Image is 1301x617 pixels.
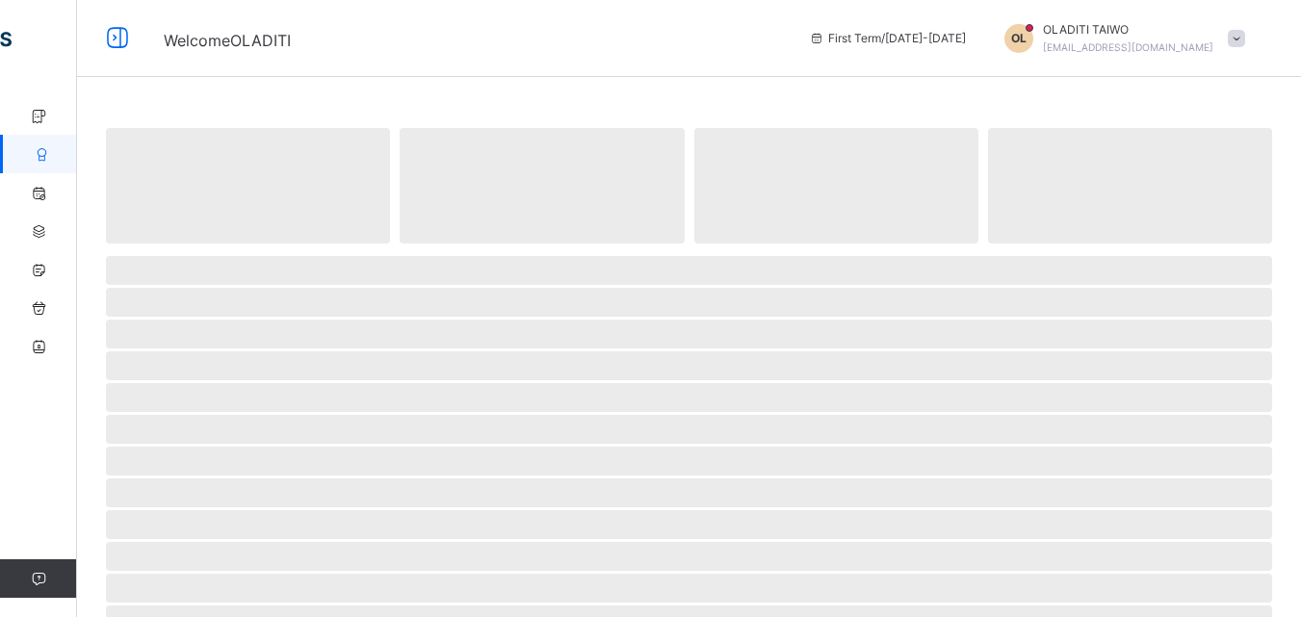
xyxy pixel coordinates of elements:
[106,542,1272,571] span: ‌
[694,128,978,244] span: ‌
[809,30,966,47] span: session/term information
[106,288,1272,317] span: ‌
[106,128,390,244] span: ‌
[106,351,1272,380] span: ‌
[985,21,1255,56] div: OLADITITAIWO
[106,383,1272,412] span: ‌
[106,478,1272,507] span: ‌
[106,320,1272,348] span: ‌
[1011,30,1027,47] span: OL
[106,574,1272,603] span: ‌
[1043,21,1213,39] span: OLADITI TAIWO
[164,31,291,50] span: Welcome OLADITI
[988,128,1272,244] span: ‌
[106,256,1272,285] span: ‌
[400,128,684,244] span: ‌
[106,510,1272,539] span: ‌
[1043,41,1213,53] span: [EMAIL_ADDRESS][DOMAIN_NAME]
[106,415,1272,444] span: ‌
[106,447,1272,476] span: ‌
